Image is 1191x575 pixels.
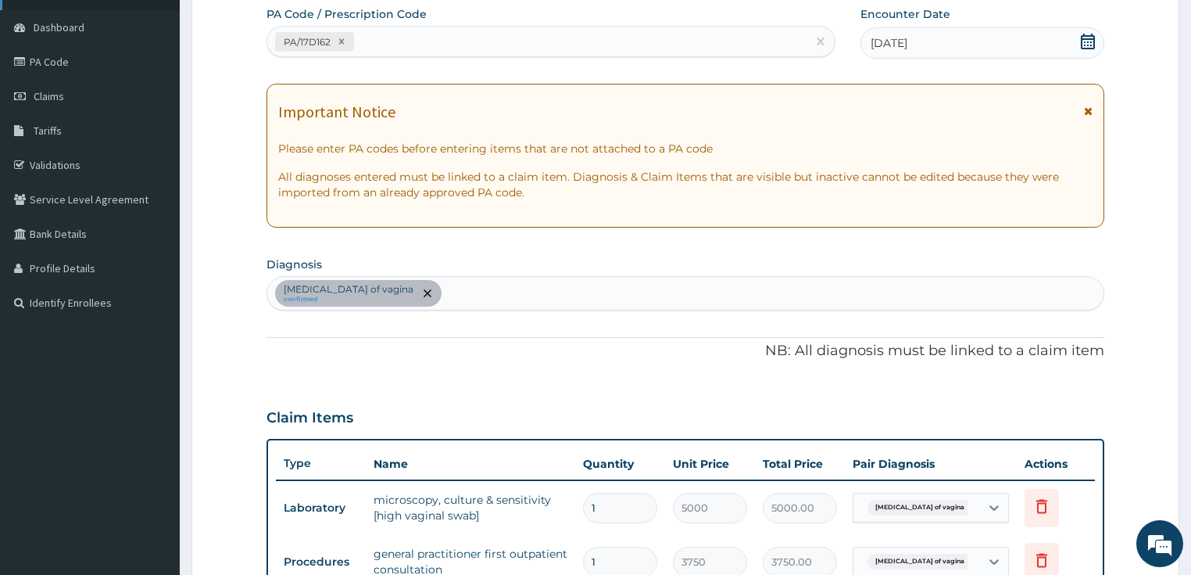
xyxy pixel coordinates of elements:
[276,494,366,523] td: Laboratory
[278,169,1093,200] p: All diagnoses entered must be linked to a claim item. Diagnosis & Claim Items that are visible bu...
[278,141,1093,156] p: Please enter PA codes before entering items that are not attached to a PA code
[871,35,907,51] span: [DATE]
[575,448,665,480] th: Quantity
[266,257,322,272] label: Diagnosis
[867,500,972,516] span: [MEDICAL_DATA] of vagina
[366,484,576,531] td: microscopy, culture & sensitivity [high vaginal swab]
[867,554,972,570] span: [MEDICAL_DATA] of vagina
[420,286,435,300] span: remove selection option
[366,448,576,480] th: Name
[278,103,395,120] h1: Important Notice
[1017,448,1095,480] th: Actions
[845,448,1017,480] th: Pair Diagnosis
[266,410,353,427] h3: Claim Items
[34,20,84,34] span: Dashboard
[266,341,1105,361] p: NB: All diagnosis must be linked to a claim item
[256,8,294,45] div: Minimize live chat window
[279,33,333,51] div: PA/17D162
[34,89,64,103] span: Claims
[34,124,62,138] span: Tariffs
[284,283,413,296] p: [MEDICAL_DATA] of vagina
[8,397,298,452] textarea: Type your message and hit 'Enter'
[91,182,216,340] span: We're online!
[276,449,366,478] th: Type
[266,6,427,22] label: PA Code / Prescription Code
[860,6,950,22] label: Encounter Date
[284,296,413,304] small: confirmed
[755,448,845,480] th: Total Price
[665,448,755,480] th: Unit Price
[81,88,263,108] div: Chat with us now
[29,78,63,117] img: d_794563401_company_1708531726252_794563401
